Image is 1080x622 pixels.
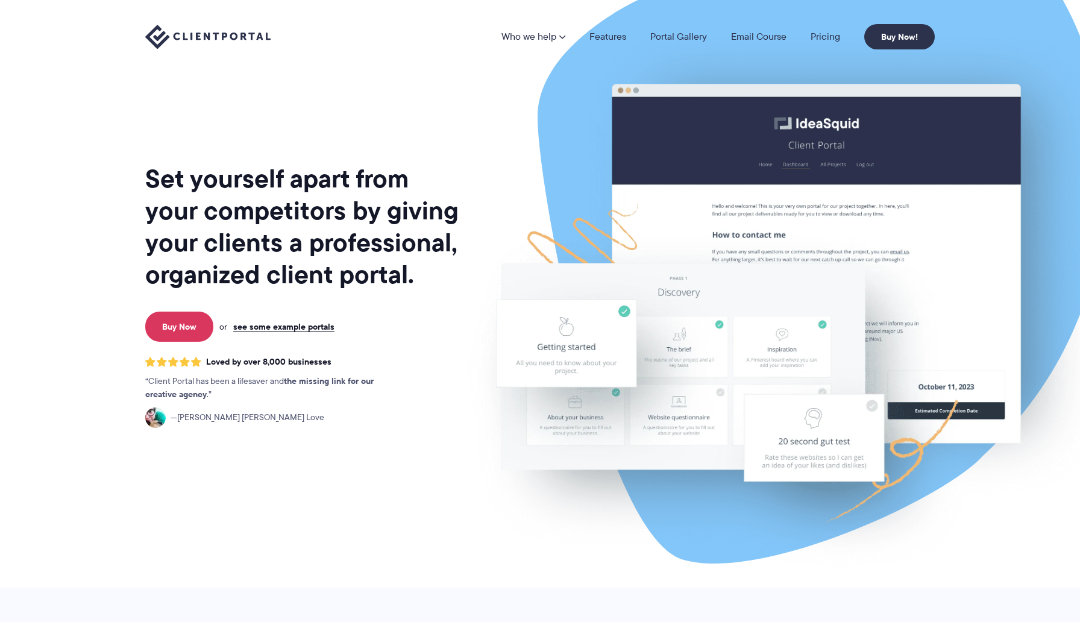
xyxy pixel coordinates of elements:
[145,374,374,401] strong: the missing link for our creative agency
[501,32,565,42] a: Who we help
[811,32,840,42] a: Pricing
[650,32,707,42] a: Portal Gallery
[145,163,461,291] h1: Set yourself apart from your competitors by giving your clients a professional, organized client ...
[219,321,227,332] span: or
[233,321,334,332] a: see some example portals
[589,32,626,42] a: Features
[864,24,935,49] a: Buy Now!
[731,32,786,42] a: Email Course
[145,375,398,401] p: Client Portal has been a lifesaver and .
[206,357,331,367] span: Loved by over 8,000 businesses
[171,411,324,424] span: [PERSON_NAME] [PERSON_NAME] Love
[145,312,213,342] a: Buy Now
